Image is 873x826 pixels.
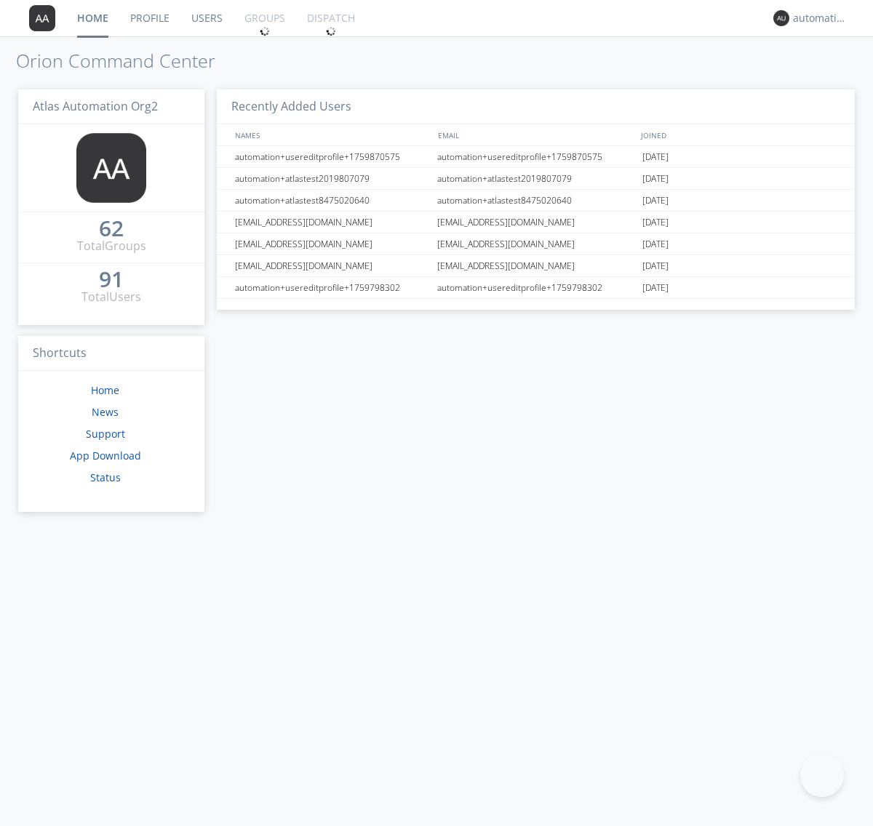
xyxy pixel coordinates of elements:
span: [DATE] [642,146,669,168]
div: automation+usereditprofile+1759798302 [434,277,639,298]
div: Total Groups [77,238,146,254]
div: automation+atlastest2019807079 [231,168,433,189]
img: 373638.png [29,5,55,31]
span: [DATE] [642,212,669,233]
span: Atlas Automation Org2 [33,98,158,114]
div: Total Users [81,289,141,305]
a: [EMAIL_ADDRESS][DOMAIN_NAME][EMAIL_ADDRESS][DOMAIN_NAME][DATE] [217,212,855,233]
a: 91 [99,272,124,289]
h3: Recently Added Users [217,89,855,125]
div: automation+atlastest8475020640 [231,190,433,211]
div: [EMAIL_ADDRESS][DOMAIN_NAME] [434,255,639,276]
div: EMAIL [434,124,637,145]
div: [EMAIL_ADDRESS][DOMAIN_NAME] [231,233,433,254]
div: [EMAIL_ADDRESS][DOMAIN_NAME] [231,255,433,276]
span: [DATE] [642,277,669,299]
img: 373638.png [773,10,789,26]
img: spin.svg [260,26,270,36]
div: NAMES [231,124,431,145]
div: automation+usereditprofile+1759870575 [231,146,433,167]
span: [DATE] [642,233,669,255]
div: automation+atlastest8475020640 [434,190,639,211]
span: [DATE] [642,168,669,190]
a: [EMAIL_ADDRESS][DOMAIN_NAME][EMAIL_ADDRESS][DOMAIN_NAME][DATE] [217,233,855,255]
div: JOINED [637,124,841,145]
a: [EMAIL_ADDRESS][DOMAIN_NAME][EMAIL_ADDRESS][DOMAIN_NAME][DATE] [217,255,855,277]
div: [EMAIL_ADDRESS][DOMAIN_NAME] [434,233,639,254]
img: spin.svg [326,26,336,36]
a: automation+usereditprofile+1759870575automation+usereditprofile+1759870575[DATE] [217,146,855,168]
div: automation+usereditprofile+1759798302 [231,277,433,298]
div: automation+usereditprofile+1759870575 [434,146,639,167]
div: [EMAIL_ADDRESS][DOMAIN_NAME] [434,212,639,233]
a: Support [86,427,125,441]
a: Status [90,470,121,484]
iframe: Toggle Customer Support [800,753,844,797]
img: 373638.png [76,133,146,203]
div: 91 [99,272,124,286]
span: [DATE] [642,190,669,212]
a: automation+atlastest2019807079automation+atlastest2019807079[DATE] [217,168,855,190]
div: [EMAIL_ADDRESS][DOMAIN_NAME] [231,212,433,233]
a: Home [91,383,119,397]
h3: Shortcuts [18,336,204,372]
a: News [92,405,119,419]
a: 62 [99,221,124,238]
div: 62 [99,221,124,236]
a: App Download [70,449,141,462]
div: automation+atlas+dm+only+lead+org2 [793,11,848,25]
a: automation+atlastest8475020640automation+atlastest8475020640[DATE] [217,190,855,212]
a: automation+usereditprofile+1759798302automation+usereditprofile+1759798302[DATE] [217,277,855,299]
span: [DATE] [642,255,669,277]
div: automation+atlastest2019807079 [434,168,639,189]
